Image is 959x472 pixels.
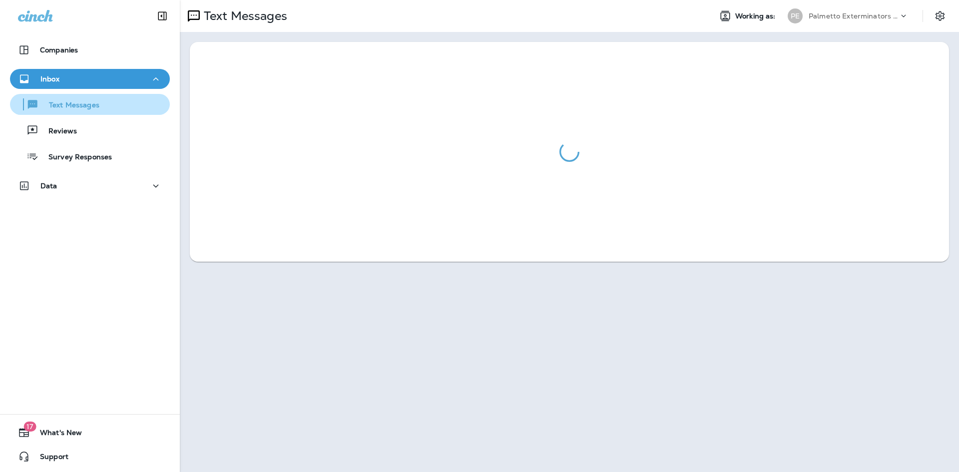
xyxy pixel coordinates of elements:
[38,153,112,162] p: Survey Responses
[788,8,803,23] div: PE
[931,7,949,25] button: Settings
[30,429,82,441] span: What's New
[40,182,57,190] p: Data
[10,94,170,115] button: Text Messages
[10,69,170,89] button: Inbox
[39,101,99,110] p: Text Messages
[10,40,170,60] button: Companies
[30,453,68,465] span: Support
[10,120,170,141] button: Reviews
[40,46,78,54] p: Companies
[10,176,170,196] button: Data
[23,422,36,432] span: 17
[200,8,287,23] p: Text Messages
[10,423,170,443] button: 17What's New
[735,12,778,20] span: Working as:
[40,75,59,83] p: Inbox
[10,447,170,467] button: Support
[38,127,77,136] p: Reviews
[809,12,899,20] p: Palmetto Exterminators LLC
[10,146,170,167] button: Survey Responses
[148,6,176,26] button: Collapse Sidebar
